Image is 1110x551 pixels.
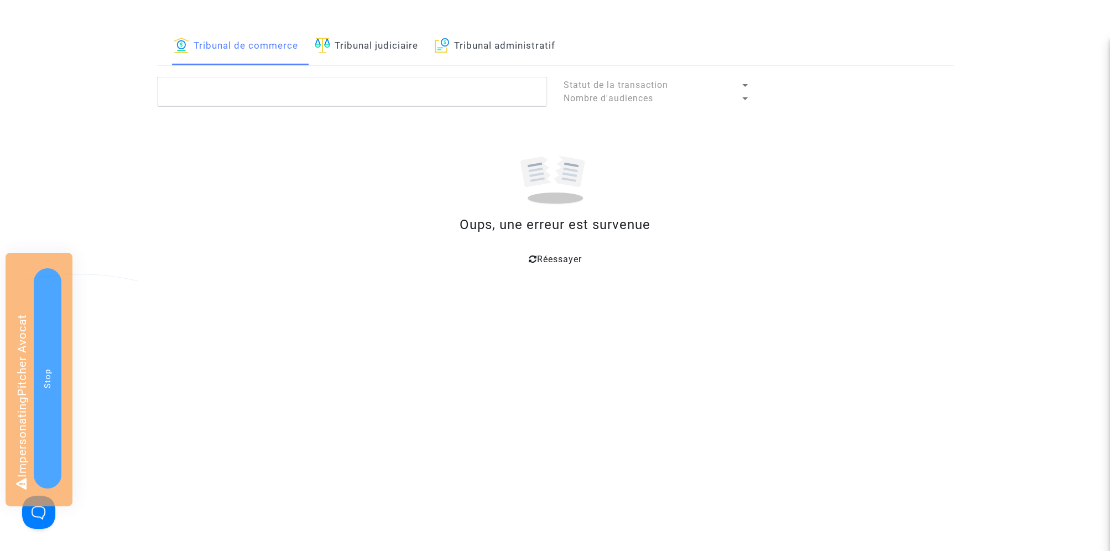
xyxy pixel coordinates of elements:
span: Statut de la transaction [564,80,668,90]
span: Nombre d'audiences [564,93,653,103]
span: Réessayer [537,254,582,264]
div: Oups, une erreur est survenue [157,215,953,235]
a: Tribunal judiciaire [315,28,418,65]
img: icon-faciliter-sm.svg [315,38,330,53]
iframe: Help Scout Beacon - Open [22,496,55,529]
a: Tribunal administratif [435,28,555,65]
a: Tribunal de commerce [174,28,298,65]
img: icon-archive.svg [435,38,450,53]
div: Impersonating [6,253,72,506]
img: icon-banque.svg [174,38,189,53]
